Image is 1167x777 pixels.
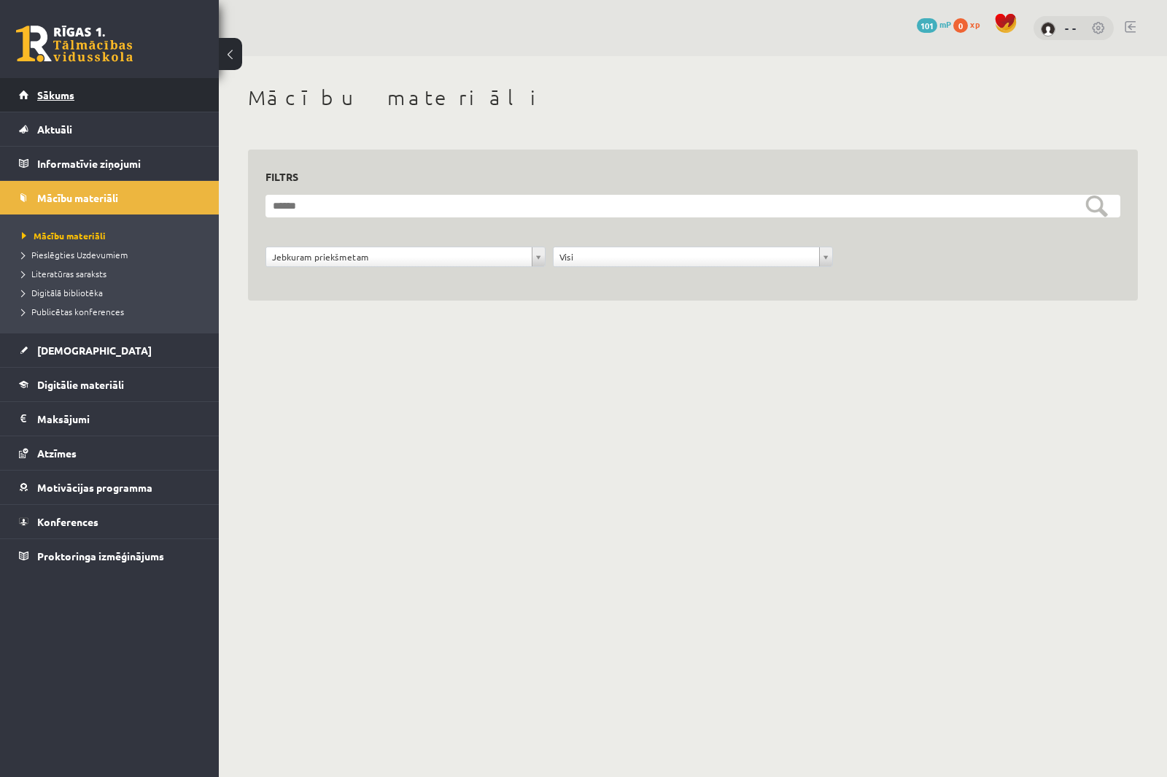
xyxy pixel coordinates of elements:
span: Literatūras saraksts [22,268,106,279]
span: Digitālā bibliotēka [22,287,103,298]
span: Visi [559,247,813,266]
a: [DEMOGRAPHIC_DATA] [19,333,201,367]
a: Atzīmes [19,436,201,470]
span: Atzīmes [37,447,77,460]
legend: Informatīvie ziņojumi [37,147,201,180]
span: Publicētas konferences [22,306,124,317]
a: Digitālie materiāli [19,368,201,401]
a: Jebkuram priekšmetam [266,247,545,266]
span: Digitālie materiāli [37,378,124,391]
span: mP [939,18,951,30]
span: Jebkuram priekšmetam [272,247,526,266]
a: 101 mP [917,18,951,30]
a: 0 xp [953,18,987,30]
a: Visi [554,247,832,266]
a: Literatūras saraksts [22,267,204,280]
h1: Mācību materiāli [248,85,1138,110]
a: Digitālā bibliotēka [22,286,204,299]
a: Aktuāli [19,112,201,146]
a: Informatīvie ziņojumi [19,147,201,180]
span: Motivācijas programma [37,481,152,494]
span: 0 [953,18,968,33]
span: [DEMOGRAPHIC_DATA] [37,344,152,357]
img: - - [1041,22,1055,36]
a: Publicētas konferences [22,305,204,318]
a: Mācību materiāli [22,229,204,242]
span: Proktoringa izmēģinājums [37,549,164,563]
span: Konferences [37,515,98,528]
a: Sākums [19,78,201,112]
a: Rīgas 1. Tālmācības vidusskola [16,26,133,62]
span: 101 [917,18,937,33]
a: - - [1065,20,1077,35]
a: Konferences [19,505,201,538]
span: Mācību materiāli [22,230,106,241]
legend: Maksājumi [37,402,201,436]
a: Maksājumi [19,402,201,436]
h3: Filtrs [265,167,1103,187]
span: Aktuāli [37,123,72,136]
span: Pieslēgties Uzdevumiem [22,249,128,260]
span: Mācību materiāli [37,191,118,204]
span: xp [970,18,980,30]
a: Motivācijas programma [19,471,201,504]
span: Sākums [37,88,74,101]
a: Proktoringa izmēģinājums [19,539,201,573]
a: Pieslēgties Uzdevumiem [22,248,204,261]
a: Mācību materiāli [19,181,201,214]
